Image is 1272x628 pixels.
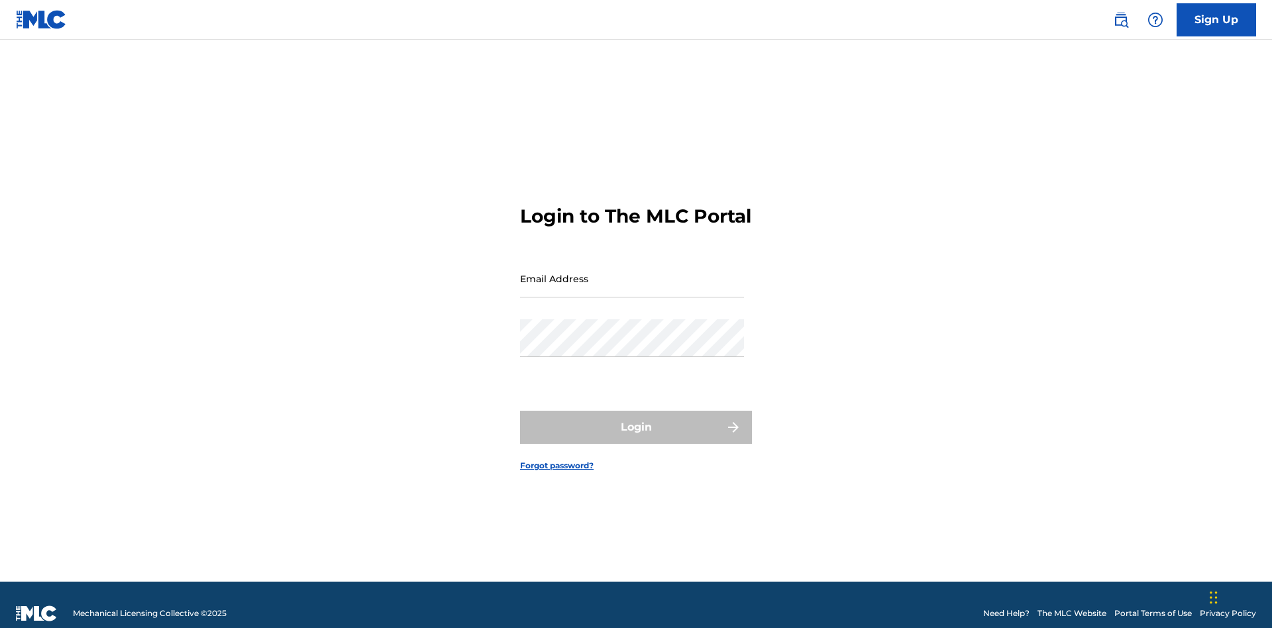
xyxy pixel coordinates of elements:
a: Portal Terms of Use [1114,607,1192,619]
iframe: Chat Widget [1206,564,1272,628]
img: logo [16,605,57,621]
a: The MLC Website [1037,607,1106,619]
span: Mechanical Licensing Collective © 2025 [73,607,227,619]
a: Sign Up [1177,3,1256,36]
img: search [1113,12,1129,28]
h3: Login to The MLC Portal [520,205,751,228]
a: Forgot password? [520,460,594,472]
a: Privacy Policy [1200,607,1256,619]
a: Need Help? [983,607,1030,619]
div: Drag [1210,578,1218,617]
img: help [1147,12,1163,28]
img: MLC Logo [16,10,67,29]
a: Public Search [1108,7,1134,33]
div: Help [1142,7,1169,33]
